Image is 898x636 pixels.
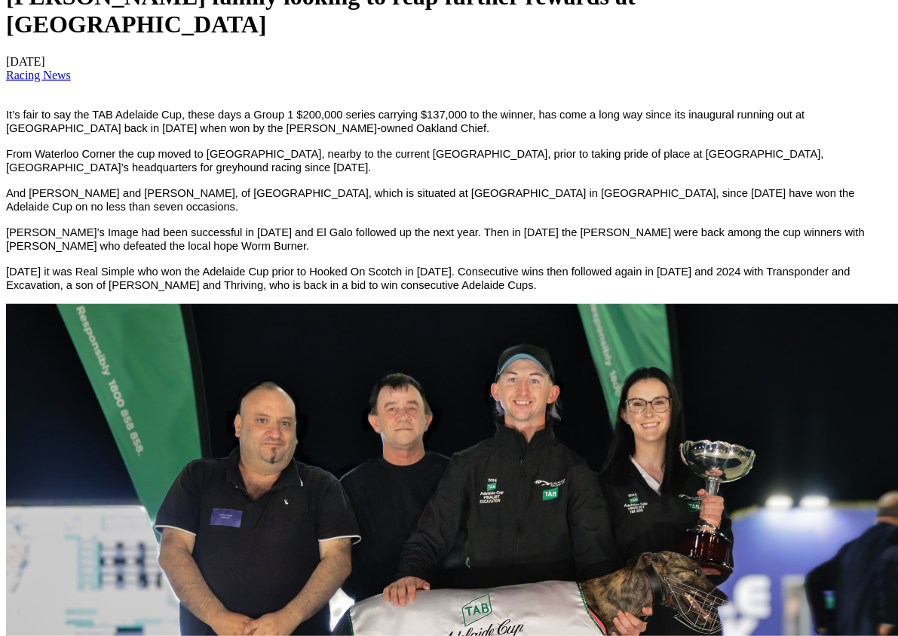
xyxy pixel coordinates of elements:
span: From Waterloo Corner the cup moved to [GEOGRAPHIC_DATA], nearby to the current [GEOGRAPHIC_DATA],... [6,148,823,174]
span: [DATE] [6,55,71,81]
a: Racing News [6,69,71,81]
span: [PERSON_NAME]’s Image had been successful in [DATE] and El Galo followed up the next year. Then i... [6,226,865,252]
span: [DATE] it was Real Simple who won the Adelaide Cup prior to Hooked On Scotch in [DATE]. Consecuti... [6,266,850,291]
span: And [PERSON_NAME] and [PERSON_NAME], of [GEOGRAPHIC_DATA], which is situated at [GEOGRAPHIC_DATA]... [6,187,854,213]
span: It’s fair to say the TAB Adelaide Cup, these days a Group 1 $200,000 series carrying $137,000 to ... [6,109,805,134]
